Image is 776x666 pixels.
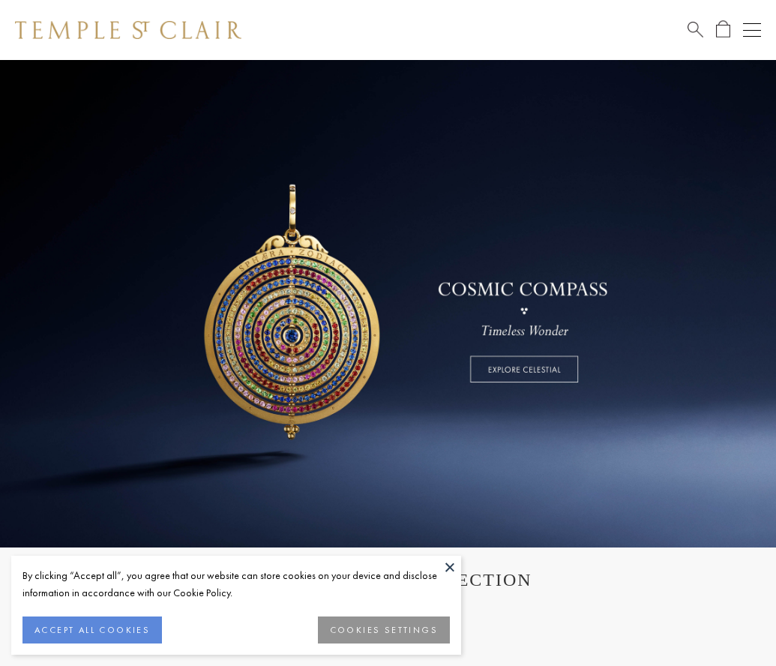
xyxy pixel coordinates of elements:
div: By clicking “Accept all”, you agree that our website can store cookies on your device and disclos... [22,567,450,601]
button: Open navigation [743,21,761,39]
a: Open Shopping Bag [716,20,730,39]
img: Temple St. Clair [15,21,241,39]
button: COOKIES SETTINGS [318,616,450,643]
a: Search [688,20,703,39]
button: ACCEPT ALL COOKIES [22,616,162,643]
